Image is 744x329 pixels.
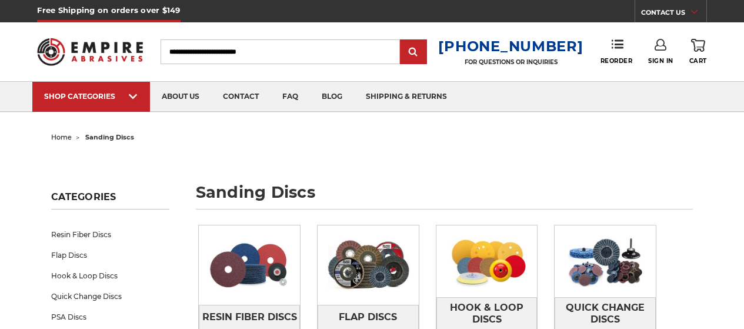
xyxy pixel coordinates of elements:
span: Reorder [600,57,633,65]
a: contact [211,82,271,112]
img: Quick Change Discs [555,225,656,297]
a: Hook & Loop Discs [51,265,169,286]
a: Quick Change Discs [51,286,169,307]
a: Resin Fiber Discs [51,224,169,245]
span: Resin Fiber Discs [202,307,297,327]
a: shipping & returns [354,82,459,112]
a: CONTACT US [641,6,706,22]
span: Sign In [648,57,673,65]
img: Flap Discs [318,229,419,301]
a: Cart [689,39,707,65]
img: Empire Abrasives [37,31,142,72]
h5: Categories [51,191,169,210]
p: FOR QUESTIONS OR INQUIRIES [438,58,583,66]
span: Flap Discs [339,307,397,327]
div: SHOP CATEGORIES [44,92,138,101]
a: Reorder [600,39,633,64]
a: PSA Discs [51,307,169,327]
a: blog [310,82,354,112]
a: [PHONE_NUMBER] [438,38,583,55]
a: faq [271,82,310,112]
input: Submit [402,41,425,64]
span: sanding discs [85,133,134,141]
a: home [51,133,72,141]
img: Resin Fiber Discs [199,229,300,301]
a: Flap Discs [51,245,169,265]
span: Cart [689,57,707,65]
a: about us [150,82,211,112]
img: Hook & Loop Discs [436,225,538,297]
h1: sanding discs [196,184,693,210]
